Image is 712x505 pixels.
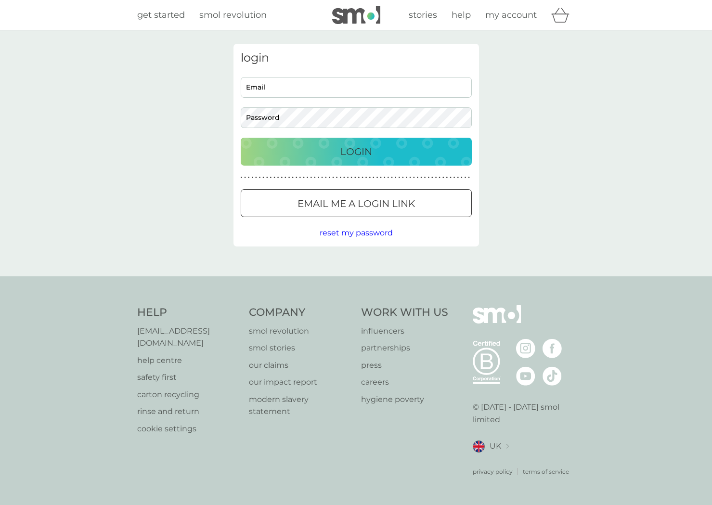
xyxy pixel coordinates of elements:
p: ● [310,175,312,180]
p: ● [248,175,250,180]
a: terms of service [523,467,569,476]
span: stories [409,10,437,20]
span: get started [137,10,185,20]
a: our claims [249,359,351,372]
a: my account [485,8,537,22]
a: help [452,8,471,22]
button: Login [241,138,472,166]
p: ● [395,175,397,180]
p: carton recycling [137,388,240,401]
div: basket [551,5,575,25]
button: Email me a login link [241,189,472,217]
p: ● [362,175,363,180]
p: ● [277,175,279,180]
p: © [DATE] - [DATE] smol limited [473,401,575,426]
p: ● [270,175,272,180]
p: ● [409,175,411,180]
p: ● [336,175,338,180]
p: ● [398,175,400,180]
a: modern slavery statement [249,393,351,418]
p: ● [431,175,433,180]
p: ● [299,175,301,180]
img: smol [473,305,521,338]
a: careers [361,376,448,388]
p: ● [303,175,305,180]
img: select a new location [506,444,509,449]
p: ● [244,175,246,180]
img: visit the smol Facebook page [543,339,562,358]
p: Email me a login link [298,196,415,211]
p: ● [285,175,286,180]
a: rinse and return [137,405,240,418]
p: smol revolution [249,325,351,337]
a: smol stories [249,342,351,354]
p: ● [314,175,316,180]
p: ● [461,175,463,180]
a: hygiene poverty [361,393,448,406]
p: ● [446,175,448,180]
p: ● [343,175,345,180]
p: ● [365,175,367,180]
a: safety first [137,371,240,384]
span: reset my password [320,228,393,237]
p: ● [369,175,371,180]
a: partnerships [361,342,448,354]
p: ● [241,175,243,180]
p: ● [288,175,290,180]
p: ● [439,175,440,180]
p: ● [358,175,360,180]
span: UK [490,440,501,453]
p: [EMAIL_ADDRESS][DOMAIN_NAME] [137,325,240,350]
p: ● [329,175,331,180]
p: Login [340,144,372,159]
p: ● [325,175,327,180]
a: press [361,359,448,372]
p: ● [281,175,283,180]
p: ● [391,175,393,180]
p: ● [465,175,466,180]
a: cookie settings [137,423,240,435]
p: ● [296,175,298,180]
button: reset my password [320,227,393,239]
p: ● [307,175,309,180]
p: ● [380,175,382,180]
h4: Help [137,305,240,320]
p: ● [266,175,268,180]
a: get started [137,8,185,22]
p: ● [273,175,275,180]
p: ● [339,175,341,180]
p: ● [376,175,378,180]
h3: login [241,51,472,65]
p: ● [318,175,320,180]
p: ● [420,175,422,180]
p: ● [417,175,419,180]
p: ● [354,175,356,180]
p: ● [468,175,470,180]
p: ● [255,175,257,180]
a: our impact report [249,376,351,388]
p: ● [251,175,253,180]
p: ● [350,175,352,180]
p: ● [424,175,426,180]
span: help [452,10,471,20]
h4: Company [249,305,351,320]
p: ● [457,175,459,180]
a: help centre [137,354,240,367]
p: ● [388,175,389,180]
h4: Work With Us [361,305,448,320]
span: my account [485,10,537,20]
img: UK flag [473,440,485,453]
